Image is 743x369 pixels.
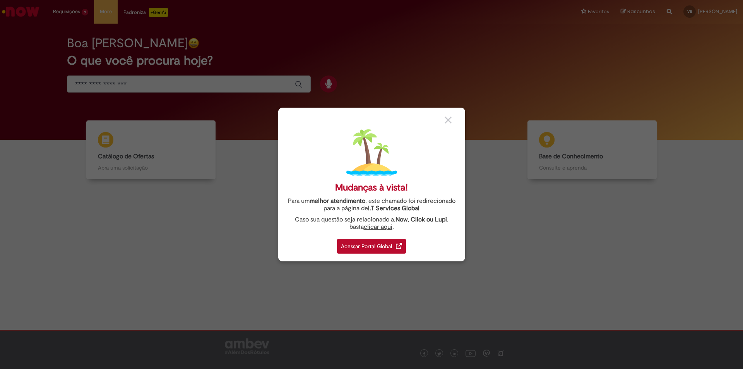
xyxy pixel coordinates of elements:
[396,243,402,249] img: redirect_link.png
[284,216,459,231] div: Caso sua questão seja relacionado a , basta .
[368,200,419,212] a: I.T Services Global
[364,219,392,231] a: clicar aqui
[346,127,397,178] img: island.png
[445,117,452,124] img: close_button_grey.png
[337,239,406,254] div: Acessar Portal Global
[335,182,408,193] div: Mudanças à vista!
[310,197,365,205] strong: melhor atendimento
[284,197,459,212] div: Para um , este chamado foi redirecionado para a página de
[394,216,447,223] strong: .Now, Click ou Lupi
[337,235,406,254] a: Acessar Portal Global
